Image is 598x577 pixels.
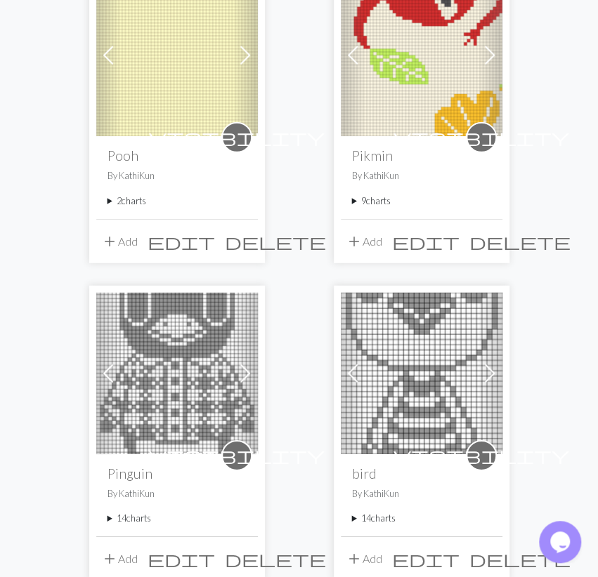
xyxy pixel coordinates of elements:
[352,487,491,500] p: By KathiKun
[341,228,387,255] button: Add
[108,169,247,183] p: By KathiKun
[387,545,464,572] button: Edit
[352,465,491,482] h2: bird
[108,487,247,500] p: By KathiKun
[392,550,460,567] i: Edit
[108,512,247,525] summary: 14charts
[149,124,325,152] i: private
[148,233,215,250] i: Edit
[220,228,331,255] button: Delete
[469,232,571,251] span: delete
[464,545,576,572] button: Delete
[392,232,460,251] span: edit
[346,549,363,569] span: add
[149,126,325,148] span: visibility
[392,233,460,250] i: Edit
[148,232,215,251] span: edit
[469,549,571,569] span: delete
[148,549,215,569] span: edit
[108,465,247,482] h2: Pinguin
[346,232,363,251] span: add
[149,444,325,466] span: visibility
[341,293,502,454] img: Twiggy
[101,549,118,569] span: add
[148,550,215,567] i: Edit
[341,545,387,572] button: Add
[464,228,576,255] button: Delete
[341,365,502,378] a: Twiggy
[394,444,569,466] span: visibility
[96,228,143,255] button: Add
[387,228,464,255] button: Edit
[108,194,247,208] summary: 2charts
[352,169,491,183] p: By KathiKun
[341,47,502,60] a: Pikmin
[394,126,569,148] span: visibility
[225,232,326,251] span: delete
[96,293,258,454] img: Roald
[108,147,247,164] h2: Pooh
[143,228,220,255] button: Edit
[352,147,491,164] h2: Pikmin
[394,442,569,470] i: private
[96,47,258,60] a: Pooh
[352,194,491,208] summary: 9charts
[352,512,491,525] summary: 14charts
[96,365,258,378] a: Roald
[220,545,331,572] button: Delete
[101,232,118,251] span: add
[539,521,584,563] iframe: chat widget
[149,442,325,470] i: private
[394,124,569,152] i: private
[143,545,220,572] button: Edit
[392,549,460,569] span: edit
[225,549,326,569] span: delete
[96,545,143,572] button: Add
